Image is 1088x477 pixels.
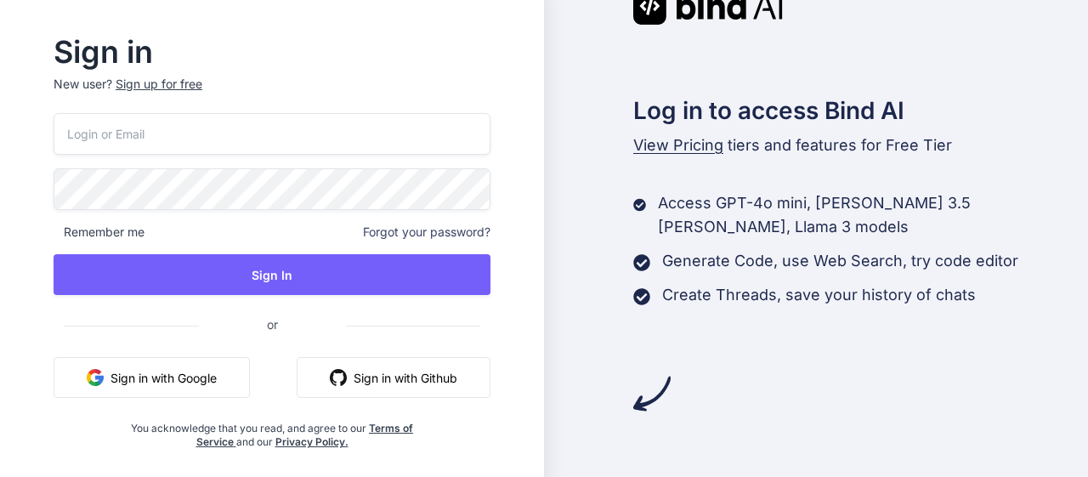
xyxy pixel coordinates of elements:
[633,375,671,412] img: arrow
[662,283,976,307] p: Create Threads, save your history of chats
[199,304,346,345] span: or
[54,38,490,65] h2: Sign in
[127,412,418,449] div: You acknowledge that you read, and agree to our and our
[633,133,1088,157] p: tiers and features for Free Tier
[54,76,490,113] p: New user?
[330,369,347,386] img: github
[54,113,490,155] input: Login or Email
[116,76,202,93] div: Sign up for free
[297,357,490,398] button: Sign in with Github
[87,369,104,386] img: google
[658,191,1088,239] p: Access GPT-4o mini, [PERSON_NAME] 3.5 [PERSON_NAME], Llama 3 models
[54,357,250,398] button: Sign in with Google
[633,93,1088,128] h2: Log in to access Bind AI
[275,435,348,448] a: Privacy Policy.
[54,254,490,295] button: Sign In
[54,224,144,241] span: Remember me
[196,422,414,448] a: Terms of Service
[633,136,723,154] span: View Pricing
[363,224,490,241] span: Forgot your password?
[662,249,1018,273] p: Generate Code, use Web Search, try code editor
